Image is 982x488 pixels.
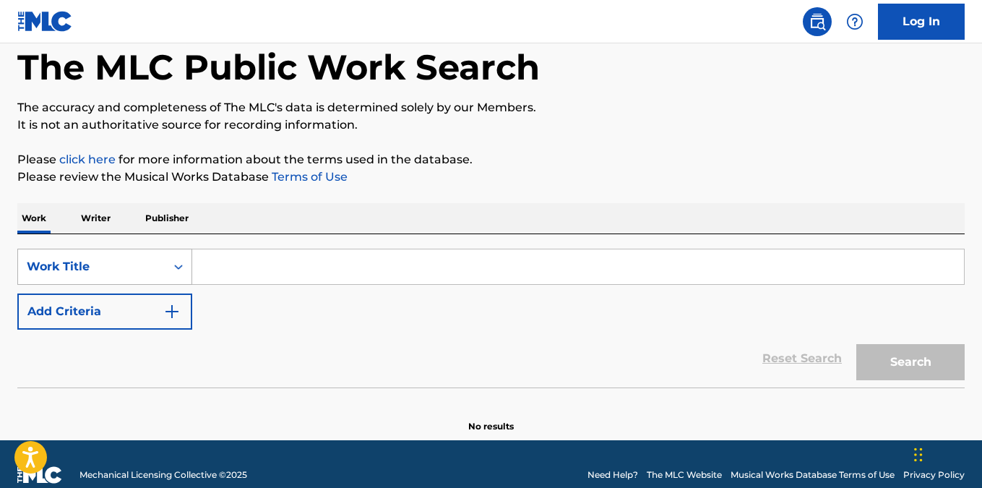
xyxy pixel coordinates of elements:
[647,468,722,481] a: The MLC Website
[17,11,73,32] img: MLC Logo
[468,403,514,433] p: No results
[17,46,540,89] h1: The MLC Public Work Search
[141,203,193,234] p: Publisher
[79,468,247,481] span: Mechanical Licensing Collective © 2025
[803,7,832,36] a: Public Search
[840,7,869,36] div: Help
[17,116,965,134] p: It is not an authoritative source for recording information.
[77,203,115,234] p: Writer
[27,258,157,275] div: Work Title
[914,433,923,476] div: Drag
[163,303,181,320] img: 9d2ae6d4665cec9f34b9.svg
[17,99,965,116] p: The accuracy and completeness of The MLC's data is determined solely by our Members.
[903,468,965,481] a: Privacy Policy
[809,13,826,30] img: search
[17,466,62,484] img: logo
[269,170,348,184] a: Terms of Use
[17,151,965,168] p: Please for more information about the terms used in the database.
[17,249,965,388] form: Search Form
[17,294,192,330] button: Add Criteria
[878,4,965,40] a: Log In
[587,468,638,481] a: Need Help?
[731,468,895,481] a: Musical Works Database Terms of Use
[17,168,965,186] p: Please review the Musical Works Database
[59,153,116,166] a: click here
[846,13,863,30] img: help
[17,203,51,234] p: Work
[910,419,982,488] iframe: Chat Widget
